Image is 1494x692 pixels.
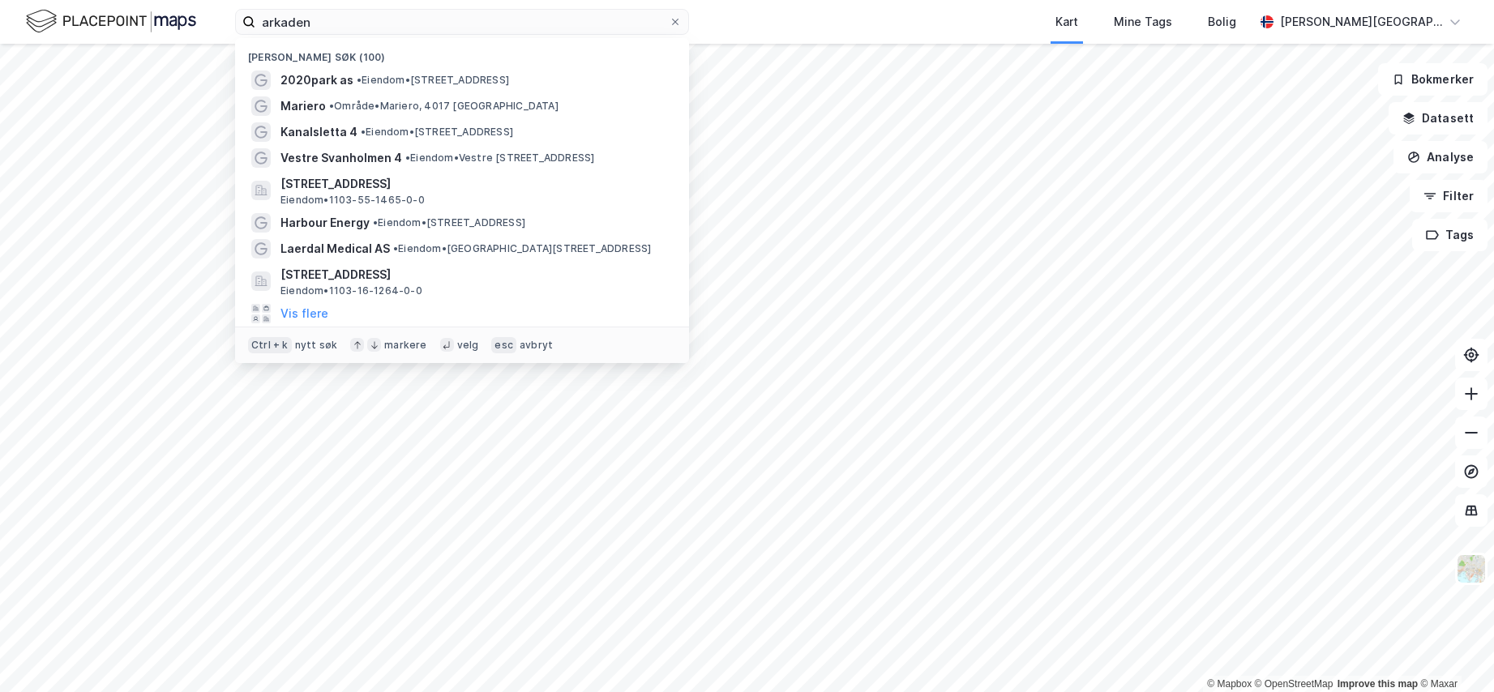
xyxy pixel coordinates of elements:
iframe: Chat Widget [1413,614,1494,692]
span: Harbour Energy [280,213,370,233]
div: Mine Tags [1114,12,1172,32]
div: Ctrl + k [248,337,292,353]
div: [PERSON_NAME][GEOGRAPHIC_DATA] [1280,12,1442,32]
span: [STREET_ADDRESS] [280,174,670,194]
img: logo.f888ab2527a4732fd821a326f86c7f29.svg [26,7,196,36]
img: Z [1456,553,1487,584]
a: Mapbox [1207,678,1252,690]
button: Vis flere [280,304,328,323]
div: esc [491,337,516,353]
span: Eiendom • Vestre [STREET_ADDRESS] [405,152,594,164]
div: [PERSON_NAME] søk (100) [235,38,689,67]
button: Datasett [1389,102,1488,135]
span: Mariero [280,96,326,116]
div: Bolig [1208,12,1236,32]
span: • [405,152,410,164]
div: velg [457,339,479,352]
button: Filter [1410,180,1488,212]
span: • [357,74,362,86]
span: 2020park as [280,70,353,90]
span: Eiendom • [STREET_ADDRESS] [361,126,513,139]
button: Bokmerker [1378,63,1488,96]
span: [STREET_ADDRESS] [280,265,670,284]
span: Kanalsletta 4 [280,122,357,142]
span: Eiendom • [STREET_ADDRESS] [373,216,525,229]
span: Eiendom • 1103-16-1264-0-0 [280,284,422,297]
a: OpenStreetMap [1255,678,1333,690]
span: Område • Mariero, 4017 [GEOGRAPHIC_DATA] [329,100,559,113]
span: Eiendom • [STREET_ADDRESS] [357,74,509,87]
button: Tags [1412,219,1488,251]
span: Vestre Svanholmen 4 [280,148,402,168]
a: Improve this map [1338,678,1418,690]
div: markere [384,339,426,352]
span: Laerdal Medical AS [280,239,390,258]
span: Eiendom • [GEOGRAPHIC_DATA][STREET_ADDRESS] [393,242,651,255]
div: avbryt [520,339,553,352]
input: Søk på adresse, matrikkel, gårdeiere, leietakere eller personer [255,10,669,34]
button: Analyse [1393,141,1488,173]
span: • [373,216,378,229]
div: Kart [1055,12,1078,32]
span: Eiendom • 1103-55-1465-0-0 [280,194,425,207]
span: • [361,126,366,138]
span: • [329,100,334,112]
span: • [393,242,398,254]
div: nytt søk [295,339,338,352]
div: Kontrollprogram for chat [1413,614,1494,692]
